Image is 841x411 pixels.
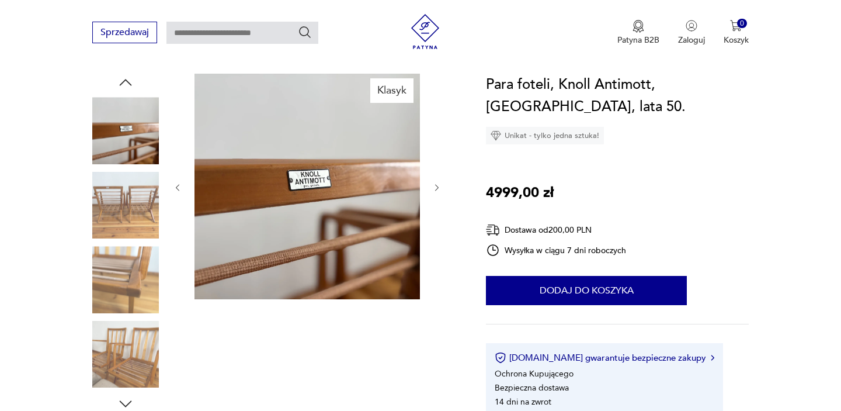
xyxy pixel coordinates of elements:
[737,19,747,29] div: 0
[92,97,159,164] img: Zdjęcie produktu Para foteli, Knoll Antimott, Niemcy, lata 50.
[486,223,626,237] div: Dostawa od 200,00 PLN
[724,20,749,46] button: 0Koszyk
[678,34,705,46] p: Zaloguj
[724,34,749,46] p: Koszyk
[617,20,659,46] a: Ikona medaluPatyna B2B
[92,246,159,313] img: Zdjęcie produktu Para foteli, Knoll Antimott, Niemcy, lata 50.
[730,20,742,32] img: Ikona koszyka
[686,20,697,32] img: Ikonka użytkownika
[92,321,159,388] img: Zdjęcie produktu Para foteli, Knoll Antimott, Niemcy, lata 50.
[298,25,312,39] button: Szukaj
[495,368,574,379] li: Ochrona Kupującego
[486,182,554,204] p: 4999,00 zł
[678,20,705,46] button: Zaloguj
[495,382,569,393] li: Bezpieczna dostawa
[491,130,501,141] img: Ikona diamentu
[486,276,687,305] button: Dodaj do koszyka
[633,20,644,33] img: Ikona medalu
[370,78,413,103] div: Klasyk
[92,172,159,239] img: Zdjęcie produktu Para foteli, Knoll Antimott, Niemcy, lata 50.
[486,223,500,237] img: Ikona dostawy
[495,352,714,364] button: [DOMAIN_NAME] gwarantuje bezpieczne zakupy
[92,29,157,37] a: Sprzedawaj
[486,243,626,257] div: Wysyłka w ciągu 7 dni roboczych
[495,352,506,364] img: Ikona certyfikatu
[617,34,659,46] p: Patyna B2B
[711,355,714,361] img: Ikona strzałki w prawo
[194,74,420,299] img: Zdjęcie produktu Para foteli, Knoll Antimott, Niemcy, lata 50.
[617,20,659,46] button: Patyna B2B
[92,22,157,43] button: Sprzedawaj
[408,14,443,49] img: Patyna - sklep z meblami i dekoracjami vintage
[495,396,551,407] li: 14 dni na zwrot
[486,127,604,144] div: Unikat - tylko jedna sztuka!
[486,74,748,118] h1: Para foteli, Knoll Antimott, [GEOGRAPHIC_DATA], lata 50.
